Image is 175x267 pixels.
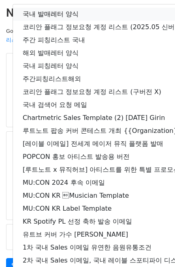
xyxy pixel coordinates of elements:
small: Google Sheet: [6,28,111,43]
iframe: Chat Widget [134,228,175,267]
h2: New Campaign [6,6,169,20]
